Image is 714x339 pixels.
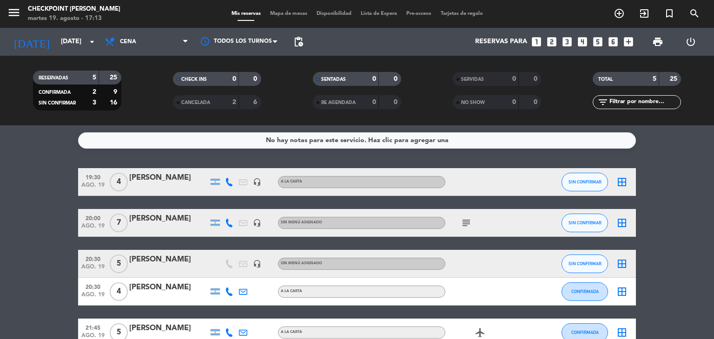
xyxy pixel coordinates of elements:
[321,77,346,82] span: SENTADAS
[181,77,207,82] span: CHECK INS
[402,11,436,16] span: Pre-acceso
[685,36,696,47] i: power_settings_new
[616,176,628,188] i: border_all
[253,260,261,268] i: headset_mic
[81,322,105,332] span: 21:45
[93,99,96,106] strong: 3
[608,97,681,107] input: Filtrar por nombre...
[372,76,376,82] strong: 0
[81,223,105,234] span: ago. 19
[534,76,539,82] strong: 0
[561,36,573,48] i: looks_3
[394,76,399,82] strong: 0
[113,89,119,95] strong: 9
[616,286,628,297] i: border_all
[81,253,105,264] span: 20:30
[253,178,261,186] i: headset_mic
[616,258,628,269] i: border_all
[253,99,259,105] strong: 6
[129,281,208,293] div: [PERSON_NAME]
[39,76,68,80] span: RESERVADAS
[39,90,71,95] span: CONFIRMADA
[461,77,484,82] span: SERVIDAS
[461,100,485,105] span: NO SHOW
[616,217,628,228] i: border_all
[592,36,604,48] i: looks_5
[571,289,599,294] span: CONFIRMADA
[622,36,635,48] i: add_box
[39,101,76,105] span: SIN CONFIRMAR
[394,99,399,105] strong: 0
[129,254,208,266] div: [PERSON_NAME]
[356,11,402,16] span: Lista de Espera
[181,100,210,105] span: CANCELADA
[562,282,608,301] button: CONFIRMADA
[281,330,302,334] span: A LA CARTA
[81,182,105,193] span: ago. 19
[652,36,663,47] span: print
[110,282,128,301] span: 4
[614,8,625,19] i: add_circle_outline
[475,327,486,338] i: airplanemode_active
[562,173,608,191] button: SIN CONFIRMAR
[312,11,356,16] span: Disponibilidad
[576,36,588,48] i: looks_4
[281,221,322,224] span: Sin menú asignado
[7,32,56,52] i: [DATE]
[689,8,700,19] i: search
[81,264,105,274] span: ago. 19
[7,6,21,20] i: menu
[436,11,488,16] span: Tarjetas de regalo
[562,254,608,273] button: SIN CONFIRMAR
[530,36,542,48] i: looks_one
[598,77,613,82] span: TOTAL
[597,97,608,108] i: filter_list
[93,74,96,81] strong: 5
[81,212,105,223] span: 20:00
[616,327,628,338] i: border_all
[232,99,236,105] strong: 2
[512,99,516,105] strong: 0
[321,100,356,105] span: RE AGENDADA
[120,39,136,45] span: Cena
[653,76,656,82] strong: 5
[461,217,472,228] i: subject
[129,213,208,225] div: [PERSON_NAME]
[110,254,128,273] span: 5
[265,11,312,16] span: Mapa de mesas
[571,330,599,335] span: CONFIRMADA
[81,292,105,302] span: ago. 19
[129,322,208,334] div: [PERSON_NAME]
[93,89,96,95] strong: 2
[28,14,120,23] div: martes 19. agosto - 17:13
[670,76,679,82] strong: 25
[110,214,128,232] span: 7
[607,36,619,48] i: looks_6
[110,74,119,81] strong: 25
[110,99,119,106] strong: 16
[81,281,105,292] span: 20:30
[81,171,105,182] span: 19:30
[293,36,304,47] span: pending_actions
[110,173,128,191] span: 4
[546,36,558,48] i: looks_two
[232,76,236,82] strong: 0
[569,179,602,184] span: SIN CONFIRMAR
[253,219,261,227] i: headset_mic
[281,261,322,265] span: Sin menú asignado
[569,220,602,225] span: SIN CONFIRMAR
[253,76,259,82] strong: 0
[569,261,602,266] span: SIN CONFIRMAR
[7,6,21,23] button: menu
[674,28,707,56] div: LOG OUT
[664,8,675,19] i: turned_in_not
[281,180,302,183] span: A LA CARTA
[28,5,120,14] div: Checkpoint [PERSON_NAME]
[266,135,449,146] div: No hay notas para este servicio. Haz clic para agregar una
[86,36,98,47] i: arrow_drop_down
[512,76,516,82] strong: 0
[475,38,527,46] span: Reservas para
[129,172,208,184] div: [PERSON_NAME]
[281,289,302,293] span: A LA CARTA
[534,99,539,105] strong: 0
